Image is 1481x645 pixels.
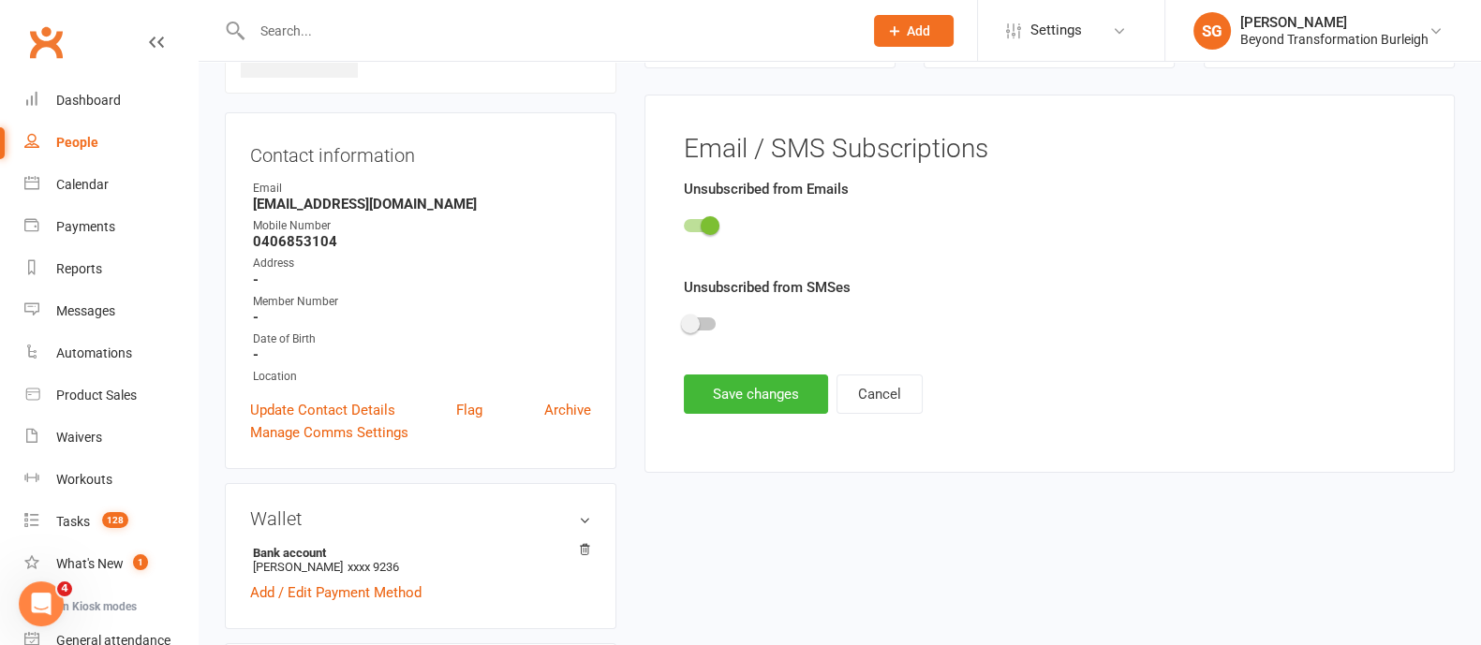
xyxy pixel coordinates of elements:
div: Product Sales [56,388,137,403]
a: Reports [24,248,198,290]
div: Member Number [253,293,591,311]
div: Dashboard [56,93,121,108]
div: Waivers [56,430,102,445]
a: Automations [24,332,198,374]
div: Tasks [56,514,90,529]
h3: Contact information [250,138,591,166]
a: Flag [456,399,482,421]
h3: Wallet [250,508,591,529]
span: 128 [102,512,128,528]
label: Unsubscribed from Emails [684,178,849,200]
div: Workouts [56,472,112,487]
a: Tasks 128 [24,501,198,543]
a: Waivers [24,417,198,459]
a: What's New1 [24,543,198,585]
input: Search... [246,18,850,44]
div: SG [1193,12,1231,50]
a: Payments [24,206,198,248]
strong: Bank account [253,546,582,560]
span: 4 [57,581,72,596]
div: Messages [56,303,115,318]
strong: - [253,309,591,326]
div: Address [253,255,591,272]
iframe: Intercom live chat [19,581,64,626]
div: People [56,135,98,150]
span: Add [907,23,930,38]
div: Date of Birth [253,330,591,348]
a: Product Sales [24,374,198,417]
a: Calendar [24,164,198,206]
a: Manage Comms Settings [250,421,408,444]
div: Email [253,180,591,198]
button: Add [874,15,954,47]
strong: - [253,271,591,288]
span: 1 [133,554,148,570]
h3: Email / SMS Subscriptions [684,135,1415,164]
strong: [EMAIL_ADDRESS][DOMAIN_NAME] [253,196,591,213]
button: Cancel [837,374,923,414]
button: Save changes [684,374,828,414]
strong: 0406853104 [253,233,591,250]
span: Settings [1030,9,1082,51]
a: Clubworx [22,19,69,66]
div: Automations [56,345,132,360]
div: Payments [56,219,115,234]
div: Reports [56,261,102,276]
span: xxxx 9236 [348,560,399,574]
div: Location [253,368,591,386]
a: Add / Edit Payment Method [250,581,422,604]
a: Update Contact Details [250,399,395,421]
a: Dashboard [24,80,198,122]
a: People [24,122,198,164]
li: [PERSON_NAME] [250,543,591,577]
strong: - [253,346,591,363]
label: Unsubscribed from SMSes [684,276,851,299]
a: Archive [544,399,591,421]
div: [PERSON_NAME] [1240,14,1429,31]
div: What's New [56,556,124,571]
div: Calendar [56,177,109,192]
a: Messages [24,290,198,332]
div: Beyond Transformation Burleigh [1240,31,1429,48]
div: Mobile Number [253,217,591,235]
a: Workouts [24,459,198,501]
